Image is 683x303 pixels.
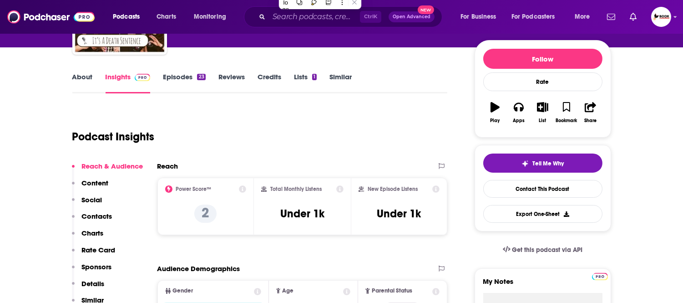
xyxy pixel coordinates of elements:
div: List [539,118,546,123]
span: Parental Status [372,288,412,294]
button: Details [72,279,105,296]
img: Podchaser - Follow, Share and Rate Podcasts [7,8,95,26]
button: List [531,96,554,129]
div: 23 [197,74,205,80]
button: Reach & Audience [72,162,143,179]
a: Credits [258,72,281,93]
button: Contacts [72,212,112,229]
h2: Total Monthly Listens [270,186,322,192]
p: Sponsors [82,262,112,271]
p: Content [82,179,109,187]
button: open menu [106,10,152,24]
span: New [418,5,434,14]
a: Get this podcast via API [496,239,590,261]
input: Search podcasts, credits, & more... [269,10,360,24]
button: open menu [506,10,568,24]
h2: Reach [157,162,178,170]
img: Podchaser Pro [592,273,608,280]
p: Rate Card [82,246,116,254]
button: Share [578,96,602,129]
button: open menu [454,10,508,24]
button: open menu [187,10,238,24]
button: tell me why sparkleTell Me Why [483,154,602,173]
a: Similar [329,72,352,93]
a: Reviews [218,72,245,93]
button: Social [72,195,102,212]
button: Sponsors [72,262,112,279]
div: Play [490,118,500,123]
button: Show profile menu [651,7,671,27]
div: Bookmark [556,118,577,123]
p: 2 [194,205,217,223]
p: Reach & Audience [82,162,143,170]
div: Apps [513,118,525,123]
p: Social [82,195,102,204]
div: 1 [312,74,317,80]
h3: Under 1k [377,207,421,221]
p: Contacts [82,212,112,221]
span: Open Advanced [393,15,430,19]
img: Podchaser Pro [135,74,151,81]
span: Logged in as BookLaunchers [651,7,671,27]
span: Monitoring [194,10,226,23]
span: Charts [157,10,176,23]
a: InsightsPodchaser Pro [106,72,151,93]
a: Show notifications dropdown [603,9,619,25]
button: Follow [483,49,602,69]
div: Rate [483,72,602,91]
div: Search podcasts, credits, & more... [253,6,451,27]
img: User Profile [651,7,671,27]
button: Apps [507,96,531,129]
span: Ctrl K [360,11,381,23]
label: My Notes [483,277,602,293]
p: Charts [82,229,104,237]
a: Lists1 [294,72,317,93]
h3: Under 1k [280,207,324,221]
button: open menu [568,10,602,24]
span: Gender [173,288,193,294]
button: Open AdvancedNew [389,11,435,22]
span: Age [282,288,293,294]
span: Tell Me Why [532,160,564,167]
a: Contact This Podcast [483,180,602,198]
a: Episodes23 [163,72,205,93]
p: Details [82,279,105,288]
h2: Audience Demographics [157,264,240,273]
button: Play [483,96,507,129]
img: tell me why sparkle [521,160,529,167]
button: Bookmark [555,96,578,129]
a: Show notifications dropdown [626,9,640,25]
div: Share [584,118,597,123]
h1: Podcast Insights [72,130,155,144]
a: About [72,72,93,93]
button: Content [72,179,109,195]
button: Rate Card [72,246,116,262]
span: For Podcasters [511,10,555,23]
span: More [575,10,590,23]
button: Export One-Sheet [483,205,602,223]
button: Charts [72,229,104,246]
a: Pro website [592,272,608,280]
h2: New Episode Listens [368,186,418,192]
span: Get this podcast via API [512,246,582,254]
span: For Business [460,10,496,23]
h2: Power Score™ [176,186,212,192]
span: Podcasts [113,10,140,23]
a: Charts [151,10,182,24]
